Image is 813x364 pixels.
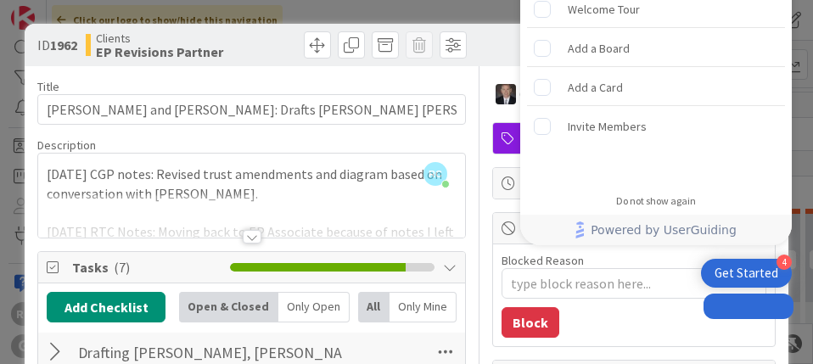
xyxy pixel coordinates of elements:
div: Add a Board is incomplete. [527,30,785,67]
b: EP Revisions Partner [96,45,223,59]
div: Only Open [278,292,350,322]
a: Powered by UserGuiding [529,215,783,245]
div: Invite Members is incomplete. [527,108,785,145]
p: [DATE] CGP notes: Revised trust amendments and diagram based on conversation with [PERSON_NAME]. [47,165,457,203]
div: 4 [777,255,792,270]
label: Title [37,79,59,94]
div: Only Mine [390,292,457,322]
button: Add Checklist [47,292,165,322]
div: Add a Card is incomplete. [527,69,785,106]
div: Invite Members [568,116,647,137]
span: Tasks [72,257,221,277]
div: Footer [520,215,792,245]
div: All [358,292,390,322]
input: type card name here... [37,94,466,125]
div: Open & Closed [179,292,278,322]
div: Add a Card [568,77,623,98]
span: ID [37,35,77,55]
span: Description [37,137,96,153]
img: BG [496,84,516,104]
span: Powered by UserGuiding [591,220,737,240]
div: Add a Board [568,38,630,59]
b: 1962 [50,36,77,53]
div: Do not show again [616,194,696,208]
button: Block [502,307,559,338]
span: RC [423,162,447,186]
div: Open Get Started checklist, remaining modules: 4 [701,259,792,288]
div: Get Started [715,265,778,282]
span: Clients [96,31,223,45]
span: ( 7 ) [114,259,130,276]
span: Owner [519,84,558,104]
label: Blocked Reason [502,253,584,268]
